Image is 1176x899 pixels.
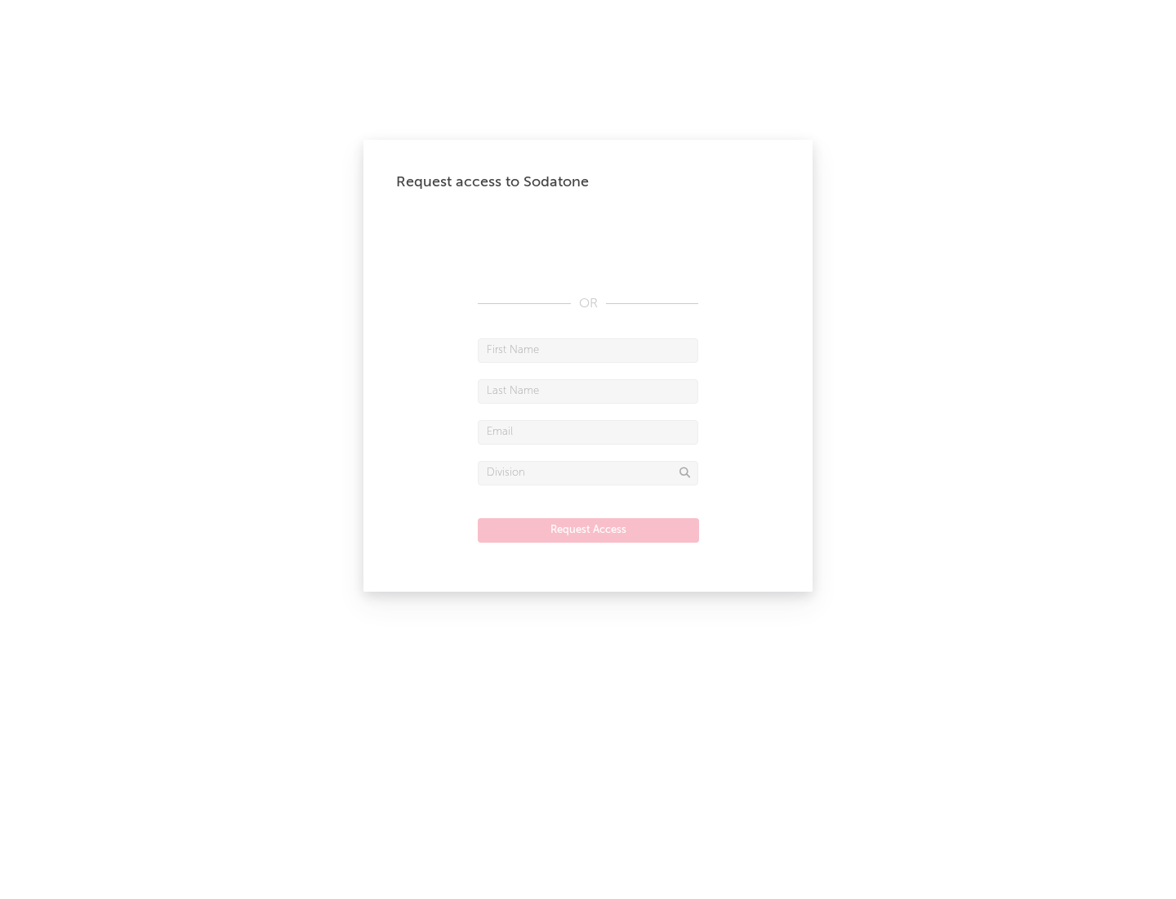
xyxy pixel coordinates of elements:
input: Division [478,461,698,485]
input: Last Name [478,379,698,404]
div: Request access to Sodatone [396,172,780,192]
div: OR [478,294,698,314]
button: Request Access [478,518,699,543]
input: First Name [478,338,698,363]
input: Email [478,420,698,445]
